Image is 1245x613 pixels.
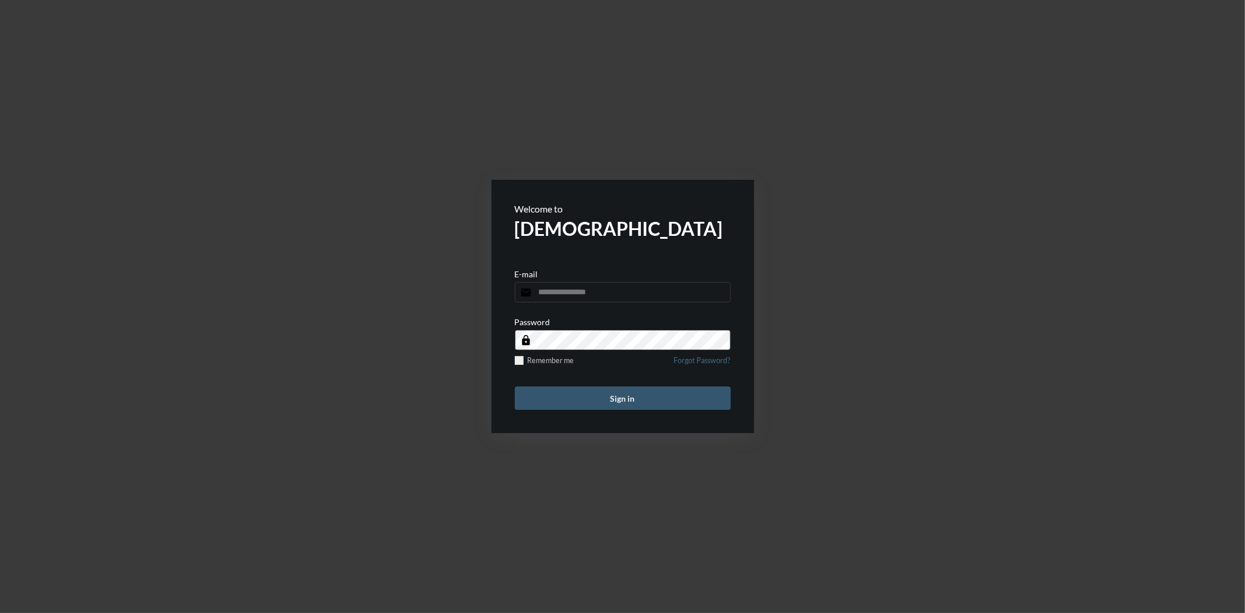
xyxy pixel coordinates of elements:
label: Remember me [515,356,574,365]
h2: [DEMOGRAPHIC_DATA] [515,217,731,240]
p: Password [515,317,550,327]
a: Forgot Password? [674,356,731,372]
button: Sign in [515,386,731,410]
p: Welcome to [515,203,731,214]
p: E-mail [515,269,538,279]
